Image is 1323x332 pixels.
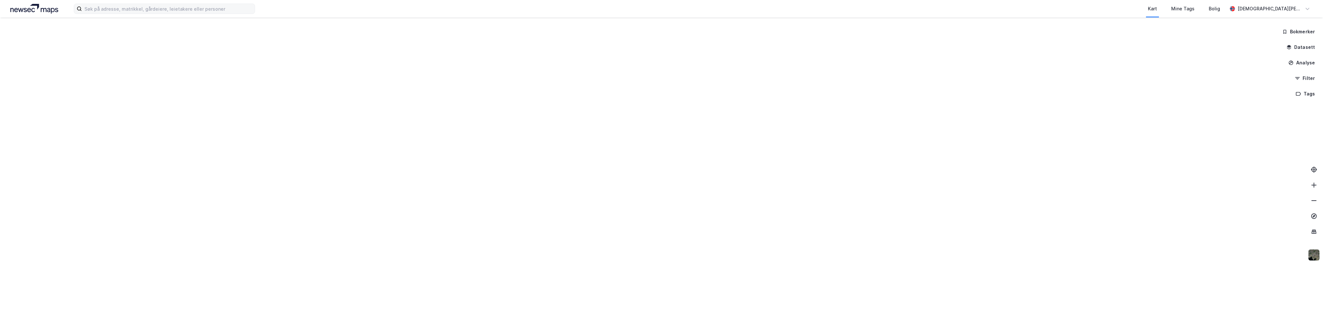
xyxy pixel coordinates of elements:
div: Bolig [1209,5,1220,13]
div: Kart [1148,5,1157,13]
div: [DEMOGRAPHIC_DATA][PERSON_NAME] [1238,5,1302,13]
div: Mine Tags [1171,5,1195,13]
iframe: Chat Widget [1291,301,1323,332]
input: Søk på adresse, matrikkel, gårdeiere, leietakere eller personer [82,4,255,14]
img: logo.a4113a55bc3d86da70a041830d287a7e.svg [10,4,58,14]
